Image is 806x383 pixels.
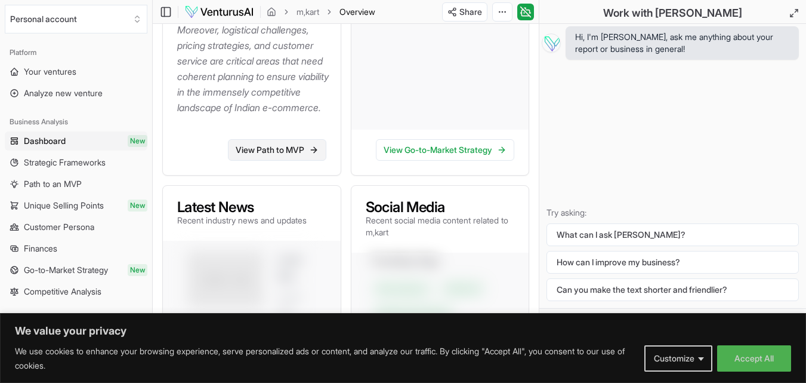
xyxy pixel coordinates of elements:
[297,6,319,18] a: m,kart
[546,251,799,274] button: How can I improve my business?
[24,87,103,99] span: Analyze new venture
[5,43,147,62] div: Platform
[717,345,791,372] button: Accept All
[24,157,106,168] span: Strategic Frameworks
[546,207,799,219] p: Try asking:
[228,139,326,161] a: View Path to MVP
[644,345,712,372] button: Customize
[5,239,147,258] a: Finances
[5,217,147,237] a: Customer Persona
[5,84,147,103] a: Analyze new venture
[5,153,147,172] a: Strategic Frameworks
[5,311,147,330] div: Tools
[366,215,515,238] p: Recent social media content related to m,kart
[177,200,307,215] h3: Latest News
[546,278,799,301] button: Can you make the text shorter and friendlier?
[459,6,482,18] span: Share
[177,215,307,226] p: Recent industry news and updates
[184,5,254,19] img: logo
[339,6,375,18] span: Overview
[5,5,147,33] button: Select an organization
[24,221,94,233] span: Customer Persona
[24,286,101,298] span: Competitive Analysis
[5,174,147,194] a: Path to an MVP
[24,243,57,255] span: Finances
[5,112,147,131] div: Business Analysis
[128,264,147,276] span: New
[24,66,76,78] span: Your ventures
[128,200,147,212] span: New
[15,324,791,338] p: We value your privacy
[24,200,104,212] span: Unique Selling Points
[24,178,82,190] span: Path to an MVP
[24,135,66,147] span: Dashboard
[15,344,635,373] p: We use cookies to enhance your browsing experience, serve personalized ads or content, and analyz...
[128,135,147,147] span: New
[603,5,742,22] h2: Work with [PERSON_NAME]
[542,33,561,53] img: Vera
[442,2,487,22] button: Share
[24,264,108,276] span: Go-to-Market Strategy
[575,31,789,55] span: Hi, I'm [PERSON_NAME], ask me anything about your report or business in general!
[5,261,147,280] a: Go-to-Market StrategyNew
[5,62,147,81] a: Your ventures
[546,223,799,246] button: What can I ask [PERSON_NAME]?
[267,6,375,18] nav: breadcrumb
[5,282,147,301] a: Competitive Analysis
[5,131,147,151] a: DashboardNew
[376,139,514,161] a: View Go-to-Market Strategy
[5,196,147,215] a: Unique Selling PointsNew
[366,200,515,215] h3: Social Media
